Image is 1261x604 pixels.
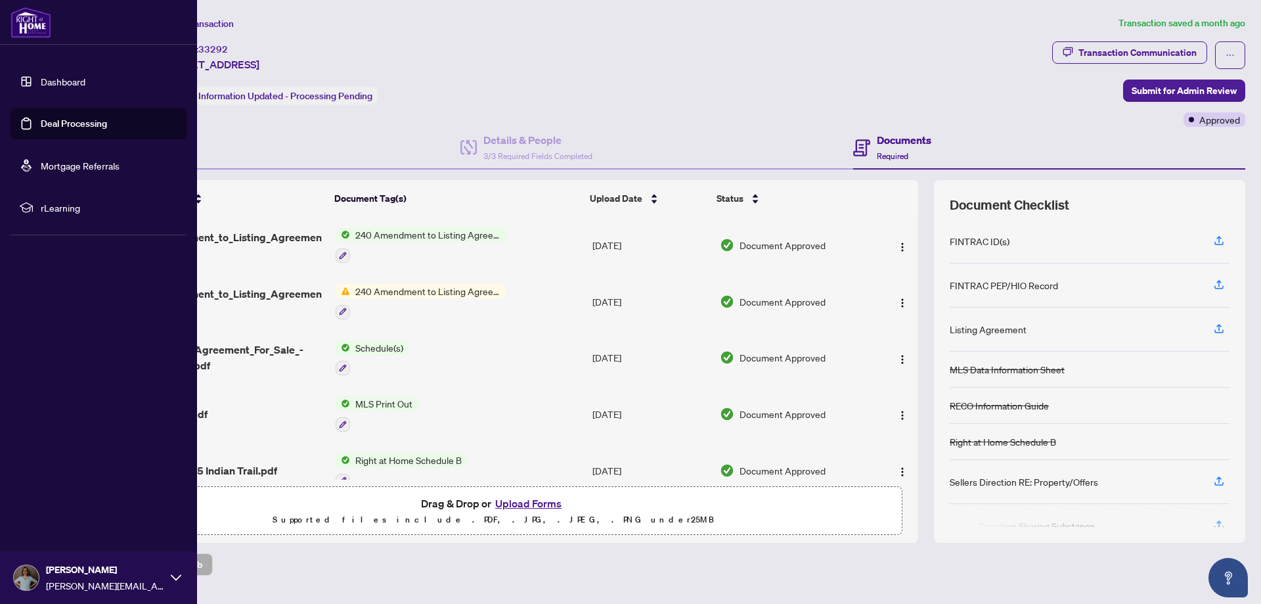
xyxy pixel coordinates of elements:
[93,512,894,528] p: Supported files include .PDF, .JPG, .JPEG, .PNG under 25 MB
[892,235,913,256] button: Logo
[350,284,506,298] span: 240 Amendment to Listing Agreement - Authority to Offer for Sale Price Change/Extension/Amendment(s)
[950,434,1056,449] div: Right at Home Schedule B
[587,442,715,499] td: [DATE]
[129,342,324,373] span: RAH_Listing_Agreement_For_Sale_-_Schedule_A.pdf
[950,362,1065,377] div: MLS Data Information Sheet
[897,354,908,365] img: Logo
[1118,16,1245,31] article: Transaction saved a month ago
[892,291,913,312] button: Logo
[350,396,418,411] span: MLS Print Out
[950,475,1098,489] div: Sellers Direction RE: Property/Offers
[336,284,350,298] img: Status Icon
[483,132,592,148] h4: Details & People
[950,322,1027,337] div: Listing Agreement
[329,180,585,217] th: Document Tag(s)
[350,340,409,355] span: Schedule(s)
[491,495,565,512] button: Upload Forms
[1052,41,1207,64] button: Transaction Communication
[11,7,51,38] img: logo
[85,487,902,536] span: Drag & Drop orUpload FormsSupported files include .PDF, .JPG, .JPEG, .PNG under25MB
[124,180,329,217] th: (8) File Name
[129,286,324,317] span: 240_Amendment_to_Listing_Agreement_-_Price_Change_Extension_Amendment_-_OREA 1.pdf
[163,87,378,105] div: Status:
[877,151,908,161] span: Required
[720,238,734,252] img: Document Status
[585,180,711,217] th: Upload Date
[198,43,228,55] span: 33292
[897,242,908,252] img: Logo
[950,196,1069,214] span: Document Checklist
[897,298,908,308] img: Logo
[336,340,409,376] button: Status IconSchedule(s)
[336,453,350,467] img: Status Icon
[483,151,592,161] span: 3/3 Required Fields Completed
[711,180,870,217] th: Status
[587,330,715,386] td: [DATE]
[587,273,715,330] td: [DATE]
[350,227,506,242] span: 240 Amendment to Listing Agreement - Authority to Offer for Sale Price Change/Extension/Amendment(s)
[336,340,350,355] img: Status Icon
[164,18,234,30] span: View Transaction
[41,118,107,129] a: Deal Processing
[1226,51,1235,60] span: ellipsis
[129,463,277,478] span: Schedule B - 75 Indian Trail.pdf
[897,410,908,421] img: Logo
[336,227,506,263] button: Status Icon240 Amendment to Listing Agreement - Authority to Offer for Sale Price Change/Extensio...
[720,294,734,309] img: Document Status
[950,278,1058,292] div: FINTRAC PEP/HIO Record
[336,284,506,319] button: Status Icon240 Amendment to Listing Agreement - Authority to Offer for Sale Price Change/Extensio...
[1123,80,1245,102] button: Submit for Admin Review
[720,463,734,478] img: Document Status
[421,495,565,512] span: Drag & Drop or
[950,234,1009,248] div: FINTRAC ID(s)
[350,453,467,467] span: Right at Home Schedule B
[129,229,324,261] span: 240_Amendment_to_Listing_Agreement_-_Price_Change_Extension_Amendment_-_OREA 2.pdf
[198,90,372,102] span: Information Updated - Processing Pending
[1132,80,1237,101] span: Submit for Admin Review
[892,404,913,425] button: Logo
[1078,42,1197,63] div: Transaction Communication
[892,460,913,481] button: Logo
[41,200,177,215] span: rLearning
[897,467,908,477] img: Logo
[740,238,826,252] span: Document Approved
[336,453,467,488] button: Status IconRight at Home Schedule B
[336,396,418,432] button: Status IconMLS Print Out
[163,57,259,72] span: [STREET_ADDRESS]
[892,347,913,368] button: Logo
[336,396,350,411] img: Status Icon
[46,563,164,577] span: [PERSON_NAME]
[587,217,715,273] td: [DATE]
[740,350,826,365] span: Document Approved
[1199,112,1240,127] span: Approved
[877,132,931,148] h4: Documents
[717,191,743,206] span: Status
[41,160,120,172] a: Mortgage Referrals
[950,398,1049,413] div: RECO Information Guide
[336,227,350,242] img: Status Icon
[41,76,85,87] a: Dashboard
[46,578,164,593] span: [PERSON_NAME][EMAIL_ADDRESS][DOMAIN_NAME]
[740,294,826,309] span: Document Approved
[740,463,826,478] span: Document Approved
[720,407,734,421] img: Document Status
[590,191,642,206] span: Upload Date
[14,565,39,590] img: Profile Icon
[720,350,734,365] img: Document Status
[740,407,826,421] span: Document Approved
[587,386,715,442] td: [DATE]
[1208,558,1248,597] button: Open asap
